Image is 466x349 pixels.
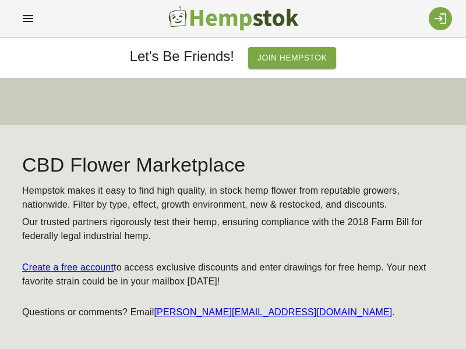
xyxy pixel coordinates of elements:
[154,307,393,317] a: [PERSON_NAME][EMAIL_ADDRESS][DOMAIN_NAME]
[130,47,234,69] p: Let's Be Friends!
[168,6,299,31] img: Hempstok Logo
[22,184,444,212] p: Hempstok makes it easy to find high quality, in stock hemp flower from reputable growers, nationw...
[22,305,444,319] p: Questions or comments? Email .
[248,47,336,69] a: Join Hempstok
[22,215,444,243] p: Our trusted partners rigorously test their hemp, ensuring compliance with the 2018 Farm Bill for ...
[22,262,114,272] a: Create a free account
[22,261,444,289] p: to access exclusive discounts and enter drawings for free hemp. Your next favorite strain could b...
[429,7,452,30] div: Login
[22,153,444,177] h1: CBD Flower Marketplace
[14,5,42,33] button: account of current user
